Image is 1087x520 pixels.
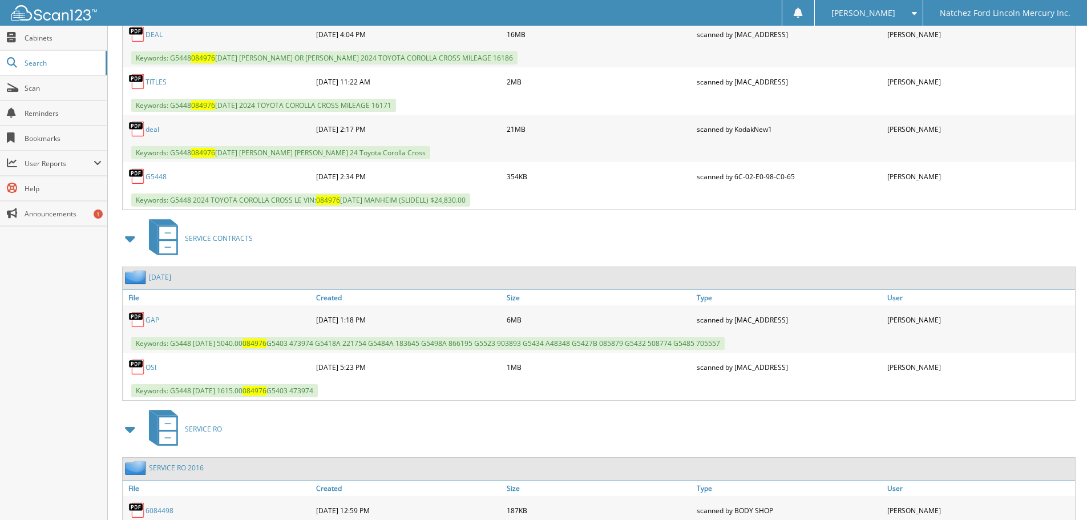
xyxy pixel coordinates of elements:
span: 084976 [243,386,266,396]
div: 16MB [504,23,694,46]
img: PDF.png [128,358,146,376]
a: TITLES [146,77,167,87]
div: scanned by [MAC_ADDRESS] [694,356,884,378]
div: scanned by KodakNew1 [694,118,884,140]
div: 1MB [504,356,694,378]
a: User [884,481,1075,496]
img: folder2.png [125,461,149,475]
div: [DATE] 5:23 PM [313,356,504,378]
img: PDF.png [128,120,146,138]
a: Type [694,481,884,496]
span: 084976 [191,100,215,110]
span: Cabinets [25,33,102,43]
div: 6MB [504,308,694,331]
span: Natchez Ford Lincoln Mercury Inc. [940,10,1070,17]
a: SERVICE RO [142,406,222,452]
a: DEAL [146,30,163,39]
span: Scan [25,83,102,93]
span: User Reports [25,159,94,168]
a: deal [146,124,159,134]
span: SERVICE CONTRACTS [185,233,253,243]
span: [PERSON_NAME] [831,10,895,17]
span: 084976 [191,148,215,158]
span: Keywords: G5448 2024 TOYOTA COROLLA CROSS LE VIN: [DATE] MANHEIM (SLIDELL) $24,830.00 [131,194,470,207]
div: [PERSON_NAME] [884,308,1075,331]
img: PDF.png [128,73,146,90]
a: Created [313,481,504,496]
div: 1 [94,209,103,219]
span: 084976 [191,53,215,63]
a: G5448 [146,172,167,182]
div: [DATE] 2:17 PM [313,118,504,140]
a: User [884,290,1075,305]
img: PDF.png [128,502,146,519]
div: [DATE] 1:18 PM [313,308,504,331]
a: [DATE] [149,272,171,282]
span: Keywords: G5448 [DATE] [PERSON_NAME] OR [PERSON_NAME] 2024 TOYOTA COROLLA CROSS MILEAGE 16186 [131,51,518,65]
a: Created [313,290,504,305]
img: PDF.png [128,26,146,43]
a: Size [504,481,694,496]
span: 084976 [243,338,266,348]
div: [DATE] 4:04 PM [313,23,504,46]
span: Keywords: G5448 [DATE] 1615.00 G5403 473974 [131,384,318,397]
a: Size [504,290,694,305]
span: Announcements [25,209,102,219]
span: Help [25,184,102,194]
a: 6084498 [146,506,173,515]
img: folder2.png [125,270,149,284]
div: [PERSON_NAME] [884,356,1075,378]
span: SERVICE RO [185,424,222,434]
a: OSI [146,362,156,372]
span: Keywords: G5448 [DATE] 2024 TOYOTA COROLLA CROSS MILEAGE 16171 [131,99,396,112]
div: scanned by 6C-02-E0-98-C0-65 [694,165,884,188]
a: GAP [146,315,159,325]
span: Search [25,58,100,68]
span: Keywords: G5448 [DATE] [PERSON_NAME] [PERSON_NAME] 24 Toyota Corolla Cross [131,146,430,159]
div: 21MB [504,118,694,140]
a: Type [694,290,884,305]
div: [PERSON_NAME] [884,70,1075,93]
div: scanned by [MAC_ADDRESS] [694,308,884,331]
img: PDF.png [128,311,146,328]
div: 2MB [504,70,694,93]
div: scanned by [MAC_ADDRESS] [694,23,884,46]
div: scanned by [MAC_ADDRESS] [694,70,884,93]
a: File [123,481,313,496]
a: SERVICE RO 2016 [149,463,204,473]
div: [DATE] 2:34 PM [313,165,504,188]
div: 354KB [504,165,694,188]
img: PDF.png [128,168,146,185]
div: [DATE] 11:22 AM [313,70,504,93]
span: Bookmarks [25,134,102,143]
div: [PERSON_NAME] [884,23,1075,46]
div: [PERSON_NAME] [884,118,1075,140]
img: scan123-logo-white.svg [11,5,97,21]
span: Keywords: G5448 [DATE] 5040.00 G5403 473974 G5418A 221754 G5484A 183645 G5498A 866195 G5523 90389... [131,337,725,350]
span: 084976 [316,195,340,205]
div: [PERSON_NAME] [884,165,1075,188]
a: File [123,290,313,305]
a: SERVICE CONTRACTS [142,216,253,261]
span: Reminders [25,108,102,118]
